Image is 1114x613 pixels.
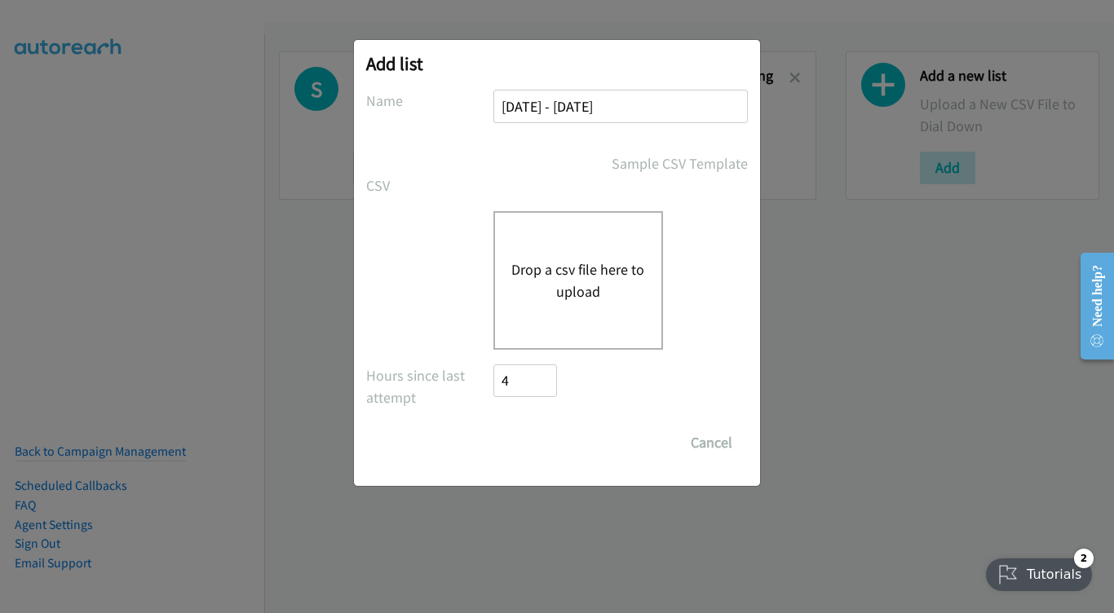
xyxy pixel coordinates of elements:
button: Drop a csv file here to upload [511,258,645,302]
label: CSV [366,174,493,196]
iframe: Checklist [976,542,1102,601]
iframe: Resource Center [1067,241,1114,371]
label: Hours since last attempt [366,364,493,408]
a: Sample CSV Template [612,152,748,174]
h2: Add list [366,52,748,75]
label: Name [366,90,493,112]
button: Cancel [675,426,748,459]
